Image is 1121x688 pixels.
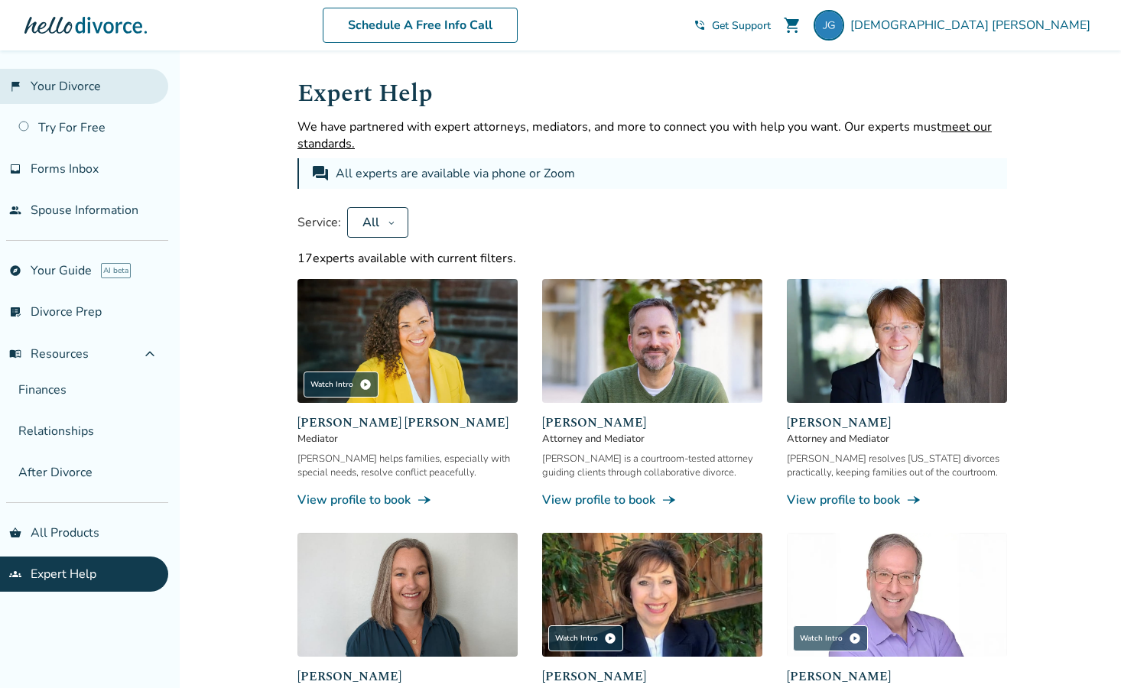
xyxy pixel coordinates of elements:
[787,667,1007,686] span: [PERSON_NAME]
[297,492,518,508] a: View profile to bookline_end_arrow_notch
[542,452,762,479] div: [PERSON_NAME] is a courtroom-tested attorney guiding clients through collaborative divorce.
[906,492,921,508] span: line_end_arrow_notch
[542,492,762,508] a: View profile to bookline_end_arrow_notch
[542,432,762,446] span: Attorney and Mediator
[297,432,518,446] span: Mediator
[141,345,159,363] span: expand_less
[9,346,89,362] span: Resources
[311,164,330,183] span: forum
[360,214,382,231] div: All
[297,118,992,152] span: meet our standards.
[347,207,408,238] button: All
[297,452,518,479] div: [PERSON_NAME] helps families, especially with special needs, resolve conflict peacefully.
[787,533,1007,657] img: Jeff Landers
[783,16,801,34] span: shopping_cart
[850,17,1097,34] span: [DEMOGRAPHIC_DATA] [PERSON_NAME]
[336,164,578,183] div: All experts are available via phone or Zoom
[542,667,762,686] span: [PERSON_NAME]
[694,18,771,33] a: phone_in_talkGet Support
[793,625,868,651] div: Watch Intro
[304,372,379,398] div: Watch Intro
[9,348,21,360] span: menu_book
[297,75,1007,112] h1: Expert Help
[787,452,1007,479] div: [PERSON_NAME] resolves [US_STATE] divorces practically, keeping families out of the courtroom.
[9,204,21,216] span: people
[542,533,762,657] img: Sandra Giudici
[1045,615,1121,688] iframe: Chat Widget
[787,414,1007,432] span: [PERSON_NAME]
[297,118,1007,152] p: We have partnered with expert attorneys, mediators, and more to connect you with help you want. O...
[787,279,1007,403] img: Anne Mania
[814,10,844,41] img: jesus.perfecto.gonzalez@gmail.com
[31,161,99,177] span: Forms Inbox
[787,432,1007,446] span: Attorney and Mediator
[9,80,21,92] span: flag_2
[297,214,341,231] span: Service:
[849,632,861,644] span: play_circle
[101,263,131,278] span: AI beta
[9,527,21,539] span: shopping_basket
[542,279,762,403] img: Neil Forester
[297,414,518,432] span: [PERSON_NAME] [PERSON_NAME]
[9,264,21,277] span: explore
[9,568,21,580] span: groups
[297,533,518,657] img: Desiree Howard
[297,279,518,403] img: Claudia Brown Coulter
[694,19,706,31] span: phone_in_talk
[9,306,21,318] span: list_alt_check
[297,667,518,686] span: [PERSON_NAME]
[9,163,21,175] span: inbox
[542,414,762,432] span: [PERSON_NAME]
[323,8,518,43] a: Schedule A Free Info Call
[359,378,372,391] span: play_circle
[548,625,623,651] div: Watch Intro
[712,18,771,33] span: Get Support
[297,250,1007,267] div: 17 experts available with current filters.
[661,492,677,508] span: line_end_arrow_notch
[417,492,432,508] span: line_end_arrow_notch
[787,492,1007,508] a: View profile to bookline_end_arrow_notch
[604,632,616,644] span: play_circle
